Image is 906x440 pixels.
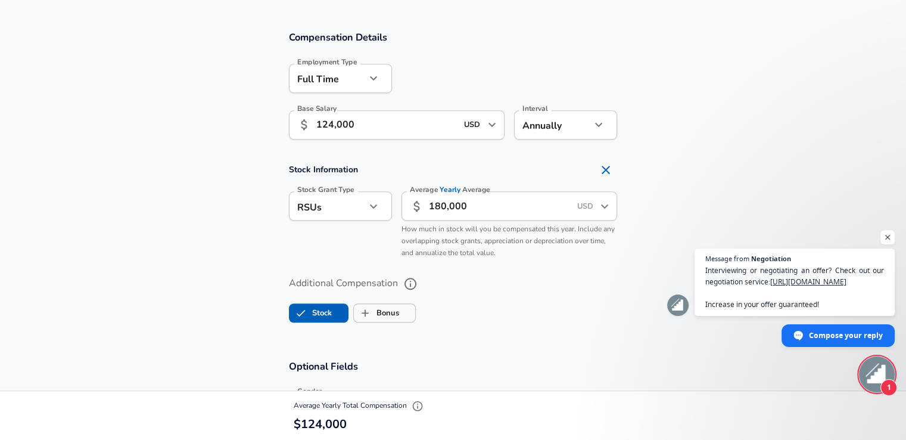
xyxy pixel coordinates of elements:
[880,379,897,396] span: 1
[297,388,322,395] label: Gender
[460,116,484,134] input: USD
[354,302,399,324] label: Bonus
[289,274,618,294] label: Additional Compensation
[289,30,618,44] h3: Compensation Details
[354,302,376,324] span: Bonus
[289,191,366,221] div: RSUs
[409,397,426,415] button: Explain Total Compensation
[751,255,791,262] span: Negotiation
[289,302,312,324] span: Stock
[484,116,500,133] button: Open
[859,357,895,392] div: Open chat
[596,198,613,215] button: Open
[289,64,366,93] div: Full Time
[522,105,548,112] label: Interval
[297,58,357,66] label: Employment Type
[410,186,490,193] label: Average Average
[289,303,348,323] button: StockStock
[705,265,884,310] span: Interviewing or negotiating an offer? Check out our negotiation service: Increase in your offer g...
[400,274,421,294] button: help
[289,302,332,324] label: Stock
[514,110,591,140] div: Annually
[573,197,597,215] input: USD
[297,186,354,193] label: Stock Grant Type
[353,303,416,323] button: BonusBonus
[429,191,570,221] input: 40,000
[705,255,749,262] span: Message from
[294,401,426,410] span: Average Yearly Total Compensation
[809,325,883,346] span: Compose your reply
[594,158,618,182] button: Remove Section
[297,105,337,112] label: Base Salary
[401,224,615,258] span: How much in stock will you be compensated this year. Include any overlapping stock grants, apprec...
[289,158,618,182] h4: Stock Information
[316,110,457,140] input: 100,000
[289,360,618,373] h3: Optional Fields
[440,185,460,195] span: Yearly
